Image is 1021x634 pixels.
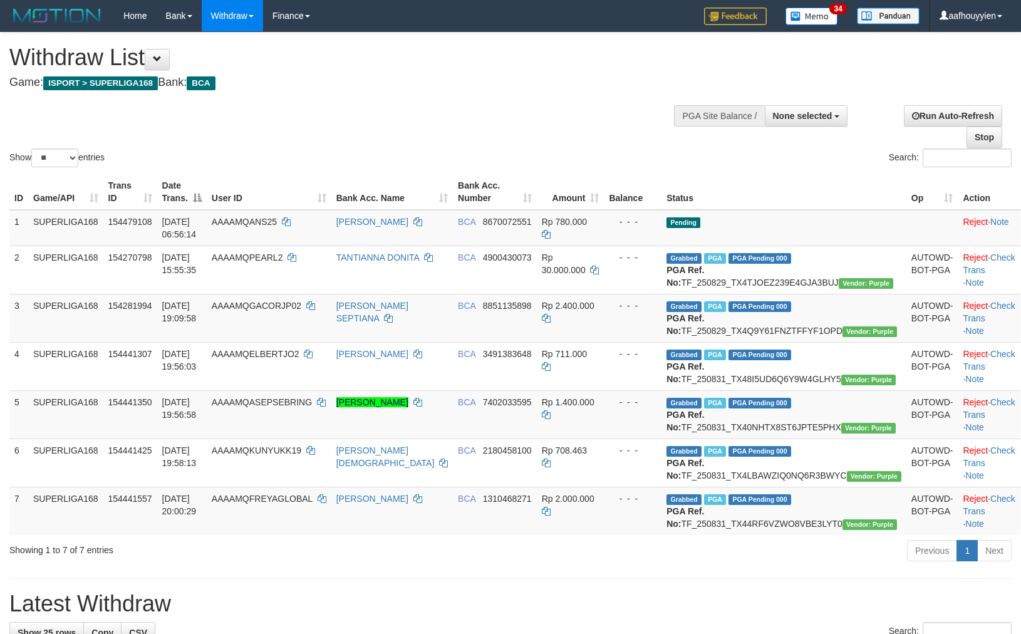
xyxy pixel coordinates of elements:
th: Bank Acc. Number: activate to sort column ascending [453,174,537,210]
th: User ID: activate to sort column ascending [207,174,331,210]
b: PGA Ref. No: [666,313,704,336]
a: Next [977,540,1012,561]
div: - - - [609,396,656,408]
img: MOTION_logo.png [9,6,105,25]
td: 6 [9,439,28,487]
a: [PERSON_NAME][DEMOGRAPHIC_DATA] [336,445,435,468]
img: Feedback.jpg [704,8,767,25]
span: Grabbed [666,446,702,457]
a: Previous [907,540,957,561]
b: PGA Ref. No: [666,265,704,288]
span: BCA [458,301,475,311]
a: Check Trans [963,252,1015,275]
th: Amount: activate to sort column ascending [537,174,604,210]
span: Copy 8851135898 to clipboard [483,301,532,311]
h1: Latest Withdraw [9,591,1012,616]
td: SUPERLIGA168 [28,487,103,535]
span: BCA [458,252,475,262]
span: ISPORT > SUPERLIGA168 [43,76,158,90]
a: [PERSON_NAME] SEPTIANA [336,301,408,323]
select: Showentries [31,148,78,167]
span: Copy 4900430073 to clipboard [483,252,532,262]
th: Action [958,174,1020,210]
span: Rp 30.000.000 [542,252,586,275]
td: 7 [9,487,28,535]
span: Copy 8670072551 to clipboard [483,217,532,227]
a: Stop [967,127,1002,148]
span: Vendor URL: https://trx4.1velocity.biz [847,471,901,482]
span: BCA [458,217,475,227]
span: Rp 711.000 [542,349,587,359]
span: None selected [773,111,832,121]
span: Vendor URL: https://trx4.1velocity.biz [842,326,897,337]
a: Check Trans [963,301,1015,323]
span: Grabbed [666,253,702,264]
div: - - - [609,492,656,505]
span: Rp 1.400.000 [542,397,594,407]
span: Copy 1310468271 to clipboard [483,494,532,504]
span: 154441557 [108,494,152,504]
td: SUPERLIGA168 [28,439,103,487]
td: SUPERLIGA168 [28,210,103,246]
label: Search: [889,148,1012,167]
td: AUTOWD-BOT-PGA [906,390,958,439]
a: Reject [963,217,988,227]
span: AAAAMQELBERTJO2 [212,349,299,359]
a: Reject [963,252,988,262]
a: Check Trans [963,494,1015,516]
td: AUTOWD-BOT-PGA [906,246,958,294]
th: Op: activate to sort column ascending [906,174,958,210]
a: Reject [963,494,988,504]
span: AAAAMQFREYAGLOBAL [212,494,313,504]
td: TF_250829_TX4TJOEZ239E4GJA3BUJ [661,246,906,294]
span: 34 [829,3,846,14]
div: PGA Site Balance / [674,105,764,127]
a: Note [965,374,984,384]
span: PGA Pending [728,350,791,360]
span: PGA Pending [728,494,791,505]
td: TF_250831_TX40NHTX8ST6JPTE5PHX [661,390,906,439]
span: Copy 2180458100 to clipboard [483,445,532,455]
td: TF_250831_TX4LBAWZIQ0NQ6R3BWYC [661,439,906,487]
span: [DATE] 19:58:13 [162,445,197,468]
td: · · [958,342,1020,390]
span: PGA Pending [728,253,791,264]
span: Copy 3491383648 to clipboard [483,349,532,359]
td: TF_250831_TX48I5UD6Q6Y9W4GLHY5 [661,342,906,390]
td: · · [958,439,1020,487]
span: Copy 7402033595 to clipboard [483,397,532,407]
img: Button%20Memo.svg [785,8,838,25]
span: Grabbed [666,398,702,408]
span: 154441350 [108,397,152,407]
td: SUPERLIGA168 [28,342,103,390]
span: PGA Pending [728,301,791,312]
a: Check Trans [963,349,1015,372]
td: 1 [9,210,28,246]
a: Note [965,470,984,481]
span: [DATE] 15:55:35 [162,252,197,275]
td: 4 [9,342,28,390]
td: SUPERLIGA168 [28,294,103,342]
a: Reject [963,349,988,359]
a: [PERSON_NAME] [336,217,408,227]
h1: Withdraw List [9,45,668,70]
a: Run Auto-Refresh [904,105,1002,127]
span: AAAAMQANS25 [212,217,277,227]
th: Status [661,174,906,210]
th: ID [9,174,28,210]
td: · · [958,487,1020,535]
a: [PERSON_NAME] [336,349,408,359]
span: Rp 708.463 [542,445,587,455]
span: [DATE] 06:56:14 [162,217,197,239]
b: PGA Ref. No: [666,410,704,432]
span: Vendor URL: https://trx4.1velocity.biz [842,519,897,530]
span: BCA [458,494,475,504]
label: Show entries [9,148,105,167]
b: PGA Ref. No: [666,361,704,384]
a: Note [965,278,984,288]
img: panduan.png [857,8,920,24]
span: [DATE] 20:00:29 [162,494,197,516]
td: · [958,210,1020,246]
span: Grabbed [666,301,702,312]
span: BCA [458,349,475,359]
